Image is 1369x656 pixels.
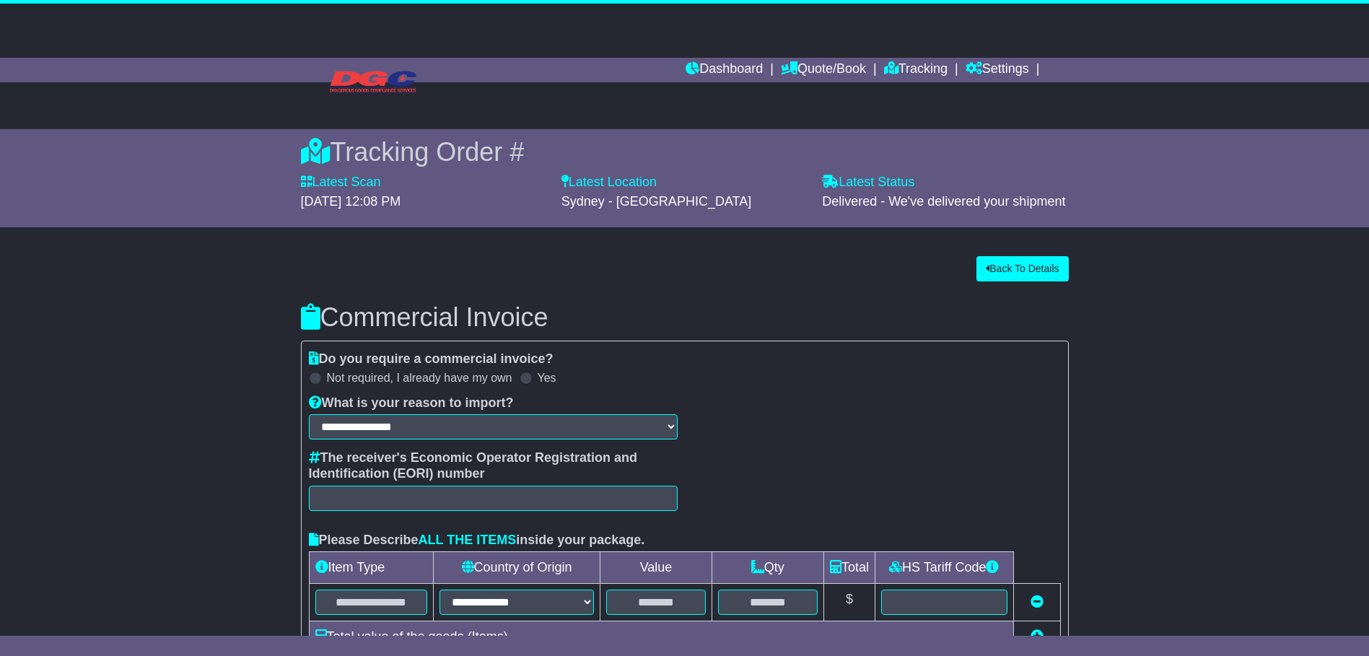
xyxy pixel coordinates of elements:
td: Country of Origin [433,552,600,584]
label: Yes [538,371,556,385]
label: Latest Scan [301,175,381,191]
label: Please Describe inside your package. [309,533,645,548]
button: Back To Details [976,256,1068,281]
td: $ [823,584,875,621]
label: Not required, I already have my own [327,371,512,385]
a: Remove this item [1031,595,1044,609]
span: [DATE] 12:08 PM [301,194,401,209]
a: Settings [966,58,1029,82]
label: What is your reason to import? [309,395,514,411]
td: Item Type [309,552,433,584]
a: Dashboard [686,58,763,82]
div: Tracking Order # [301,136,1069,167]
a: Quote/Book [781,58,866,82]
a: Add new item [1031,629,1044,644]
label: The receiver's Economic Operator Registration and Identification (EORI) number [309,450,678,481]
div: Total value of the goods ( Items) [308,627,1000,647]
span: ALL THE ITEMS [419,533,517,547]
label: Latest Status [822,175,914,191]
label: Do you require a commercial invoice? [309,351,554,367]
span: Sydney - [GEOGRAPHIC_DATA] [561,194,751,209]
h3: Commercial Invoice [301,303,1069,332]
td: Total [823,552,875,584]
td: HS Tariff Code [875,552,1013,584]
label: Latest Location [561,175,657,191]
span: Delivered - We've delivered your shipment [822,194,1065,209]
td: Value [600,552,712,584]
a: Tracking [884,58,948,82]
td: Qty [712,552,823,584]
